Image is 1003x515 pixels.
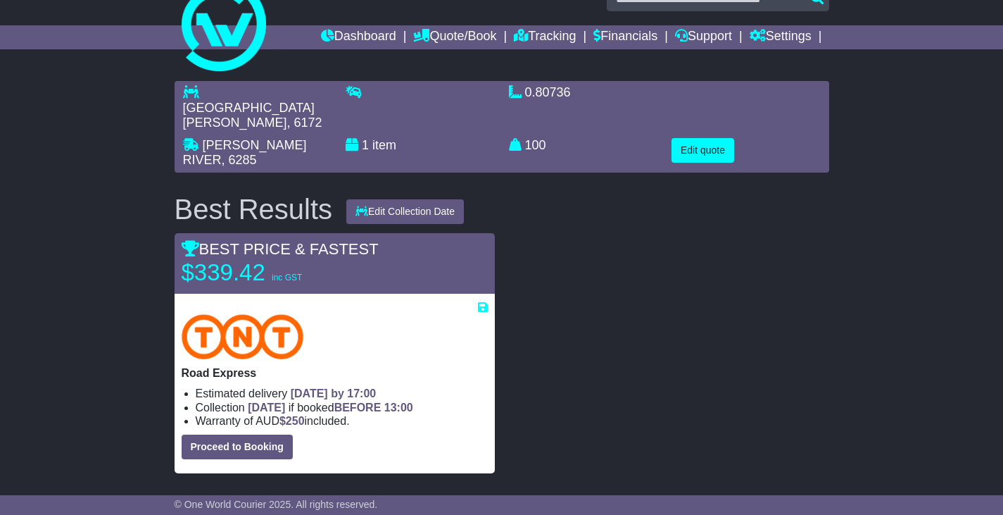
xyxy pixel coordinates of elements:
span: , 6285 [222,153,257,167]
p: Road Express [182,366,488,380]
span: 0.80736 [525,85,571,99]
span: [DATE] [248,402,285,414]
div: Best Results [168,194,340,225]
span: inc GST [272,273,302,283]
a: Quote/Book [413,25,496,49]
button: Proceed to Booking [182,435,293,459]
button: Edit quote [671,138,734,163]
span: 250 [286,415,305,427]
span: [DATE] by 17:00 [291,387,377,399]
li: Estimated delivery [196,387,488,400]
a: Dashboard [321,25,396,49]
span: , 6172 [287,116,322,130]
span: [PERSON_NAME] RIVER [183,138,307,168]
p: $339.42 [182,259,358,287]
span: BEFORE [334,402,381,414]
span: 100 [525,138,546,152]
li: Warranty of AUD included. [196,414,488,428]
span: $ [279,415,305,427]
img: TNT Domestic: Road Express [182,314,304,359]
span: item [372,138,396,152]
span: BEST PRICE & FASTEST [182,240,379,258]
li: Collection [196,401,488,414]
a: Settings [750,25,812,49]
span: © One World Courier 2025. All rights reserved. [175,499,378,510]
button: Edit Collection Date [346,199,464,224]
span: 13:00 [384,402,413,414]
a: Tracking [514,25,576,49]
a: Support [675,25,732,49]
span: [GEOGRAPHIC_DATA][PERSON_NAME] [183,101,315,130]
a: Financials [593,25,657,49]
span: if booked [248,402,412,414]
span: 1 [362,138,369,152]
